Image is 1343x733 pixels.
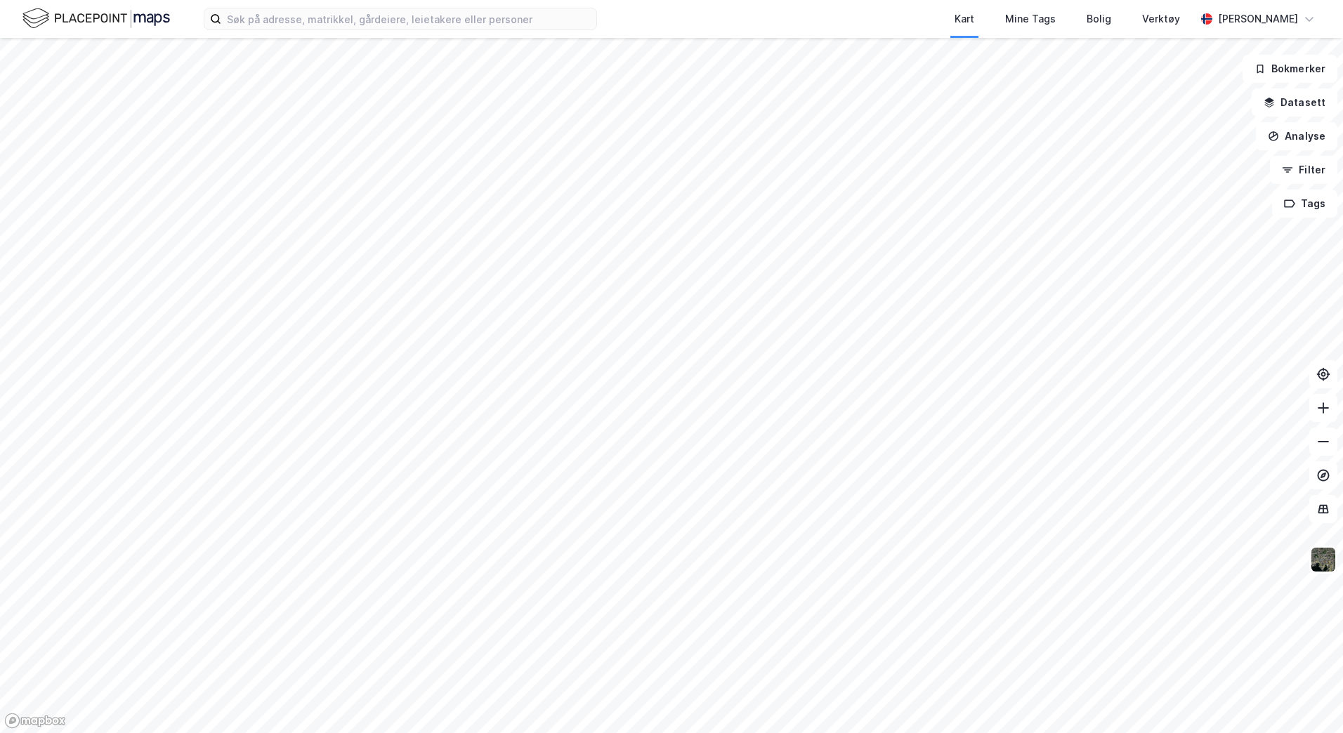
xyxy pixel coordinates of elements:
[1273,666,1343,733] iframe: Chat Widget
[1218,11,1298,27] div: [PERSON_NAME]
[1087,11,1111,27] div: Bolig
[22,6,170,31] img: logo.f888ab2527a4732fd821a326f86c7f29.svg
[1142,11,1180,27] div: Verktøy
[955,11,974,27] div: Kart
[1273,666,1343,733] div: Kontrollprogram for chat
[1005,11,1056,27] div: Mine Tags
[221,8,596,29] input: Søk på adresse, matrikkel, gårdeiere, leietakere eller personer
